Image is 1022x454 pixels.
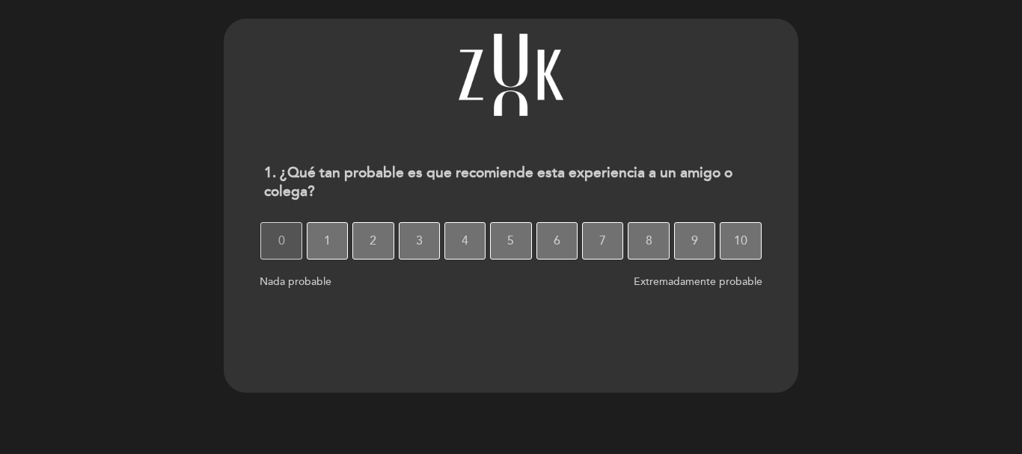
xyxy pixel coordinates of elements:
span: 6 [554,220,560,262]
img: header_1752776996.png [459,34,563,116]
button: 3 [399,222,440,260]
button: 4 [444,222,486,260]
span: 0 [278,220,285,262]
button: 8 [628,222,669,260]
button: 2 [352,222,394,260]
button: 6 [536,222,578,260]
span: 9 [691,220,698,262]
button: 5 [490,222,531,260]
span: Extremadamente probable [634,275,762,288]
button: 7 [582,222,623,260]
button: 9 [674,222,715,260]
button: 10 [720,222,761,260]
span: Nada probable [260,275,331,288]
span: 10 [734,220,747,262]
span: 1 [324,220,331,262]
span: 8 [646,220,652,262]
span: 7 [599,220,606,262]
span: 2 [370,220,376,262]
button: 0 [260,222,302,260]
div: 1. ¿Qué tan probable es que recomiende esta experiencia a un amigo o colega? [252,155,769,210]
button: 1 [307,222,348,260]
span: 5 [507,220,514,262]
span: 3 [416,220,423,262]
span: 4 [462,220,468,262]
